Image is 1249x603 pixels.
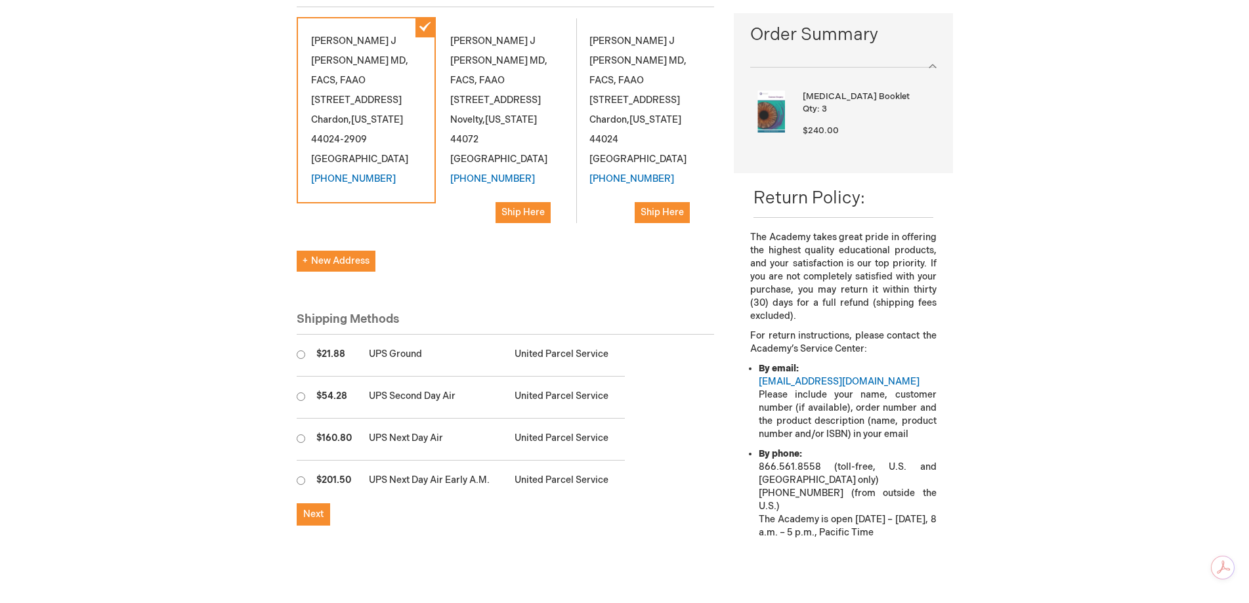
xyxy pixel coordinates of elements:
span: , [627,114,629,125]
td: UPS Ground [362,335,508,377]
span: $240.00 [803,125,839,136]
span: Next [303,509,324,520]
div: [PERSON_NAME] J [PERSON_NAME] MD, FACS, FAAO [STREET_ADDRESS] Novelty 44072 [GEOGRAPHIC_DATA] [436,17,575,238]
img: Cataract Surgery Booklet [750,91,792,133]
li: 866.561.8558 (toll-free, U.S. and [GEOGRAPHIC_DATA] only) [PHONE_NUMBER] (from outside the U.S.) ... [759,447,936,539]
strong: By phone: [759,448,802,459]
span: , [349,114,351,125]
p: For return instructions, please contact the Academy’s Service Center: [750,329,936,356]
span: [US_STATE] [485,114,537,125]
a: [PHONE_NUMBER] [311,173,396,184]
td: UPS Next Day Air Early A.M. [362,461,508,503]
td: UPS Next Day Air [362,419,508,461]
div: [PERSON_NAME] J [PERSON_NAME] MD, FACS, FAAO [STREET_ADDRESS] Chardon 44024 [GEOGRAPHIC_DATA] [575,17,714,238]
span: [US_STATE] [351,114,403,125]
td: United Parcel Service [508,335,624,377]
span: [US_STATE] [629,114,681,125]
span: $54.28 [316,390,347,402]
span: 3 [822,104,827,114]
strong: By email: [759,363,799,374]
div: Shipping Methods [297,311,715,335]
div: [PERSON_NAME] J [PERSON_NAME] MD, FACS, FAAO [STREET_ADDRESS] Chardon 44024-2909 [GEOGRAPHIC_DATA] [297,17,436,203]
button: New Address [297,251,375,272]
a: [PHONE_NUMBER] [589,173,674,184]
span: , [482,114,485,125]
span: Order Summary [750,23,936,54]
span: Ship Here [641,207,684,218]
button: Ship Here [496,202,551,223]
button: Next [297,503,330,526]
span: Qty [803,104,817,114]
p: The Academy takes great pride in offering the highest quality educational products, and your sati... [750,231,936,323]
td: United Parcel Service [508,419,624,461]
span: $201.50 [316,474,351,486]
span: Return Policy: [753,188,865,209]
li: Please include your name, customer number (if available), order number and the product descriptio... [759,362,936,441]
td: UPS Second Day Air [362,377,508,419]
span: $21.88 [316,348,345,360]
td: United Parcel Service [508,461,624,503]
strong: [MEDICAL_DATA] Booklet [803,91,933,103]
a: [EMAIL_ADDRESS][DOMAIN_NAME] [759,376,920,387]
span: $160.80 [316,432,352,444]
button: Ship Here [635,202,690,223]
a: [PHONE_NUMBER] [450,173,535,184]
span: Ship Here [501,207,545,218]
td: United Parcel Service [508,377,624,419]
span: New Address [303,255,370,266]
